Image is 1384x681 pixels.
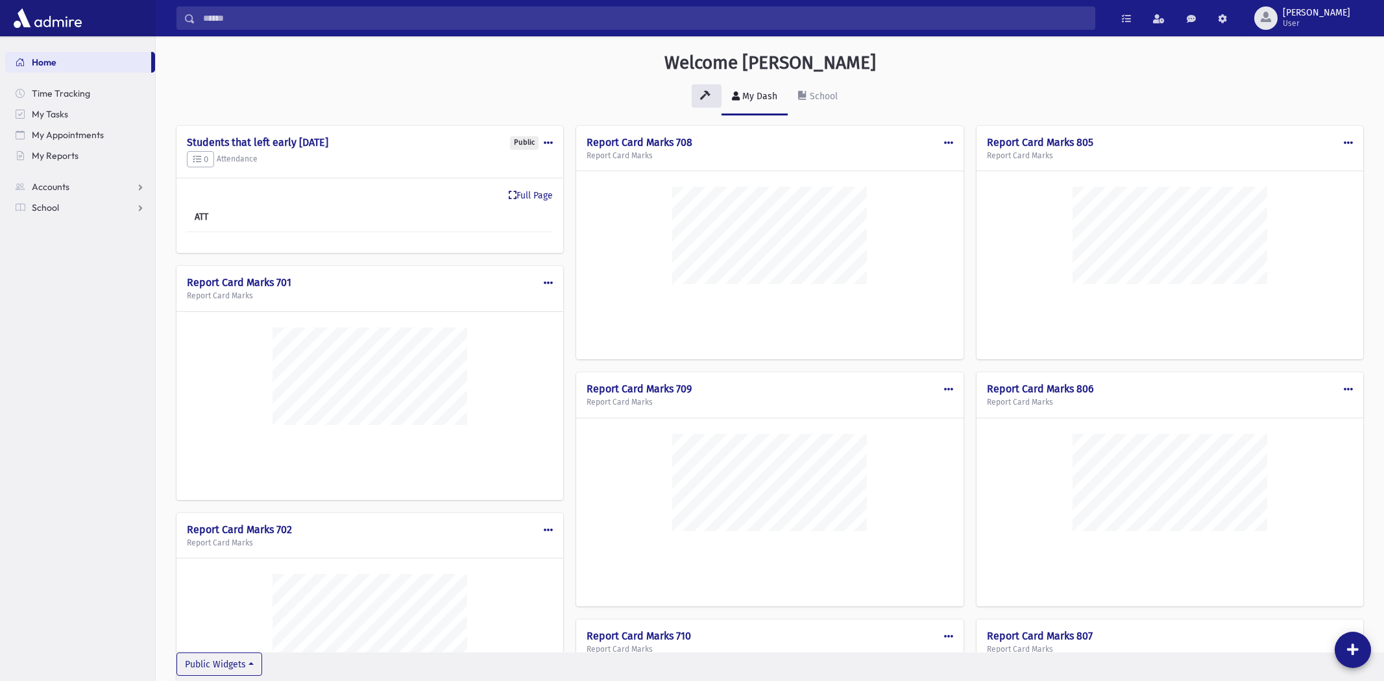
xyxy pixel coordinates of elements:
[187,523,553,536] h4: Report Card Marks 702
[5,145,155,166] a: My Reports
[987,151,1353,160] h5: Report Card Marks
[510,136,539,150] div: Public
[587,136,953,149] h4: Report Card Marks 708
[987,383,1353,395] h4: Report Card Marks 806
[587,398,953,407] h5: Report Card Marks
[987,398,1353,407] h5: Report Card Marks
[5,104,155,125] a: My Tasks
[740,91,777,102] div: My Dash
[509,189,553,202] a: Full Page
[187,136,553,149] h4: Students that left early [DATE]
[5,52,151,73] a: Home
[5,197,155,218] a: School
[176,652,262,676] button: Public Widgets
[1283,8,1350,18] span: [PERSON_NAME]
[187,538,553,547] h5: Report Card Marks
[587,151,953,160] h5: Report Card Marks
[32,150,79,161] span: My Reports
[32,56,56,68] span: Home
[1335,632,1371,668] button: Add New Widget
[5,176,155,197] a: Accounts
[788,79,848,115] a: School
[10,5,85,31] img: AdmirePro
[987,645,1353,654] h5: Report Card Marks
[32,108,68,120] span: My Tasks
[987,136,1353,149] h4: Report Card Marks 805
[1283,18,1350,29] span: User
[195,6,1095,30] input: Search
[187,202,304,232] th: ATT
[664,52,876,74] h3: Welcome [PERSON_NAME]
[187,151,214,168] button: 0
[587,645,953,654] h5: Report Card Marks
[587,383,953,395] h4: Report Card Marks 709
[193,154,208,164] span: 0
[187,276,553,289] h4: Report Card Marks 701
[32,202,59,213] span: School
[5,83,155,104] a: Time Tracking
[32,129,104,141] span: My Appointments
[722,79,788,115] a: My Dash
[987,630,1353,642] h4: Report Card Marks 807
[32,181,69,193] span: Accounts
[32,88,90,99] span: Time Tracking
[187,151,553,168] h5: Attendance
[5,125,155,145] a: My Appointments
[187,291,553,300] h5: Report Card Marks
[807,91,838,102] div: School
[587,630,953,642] h4: Report Card Marks 710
